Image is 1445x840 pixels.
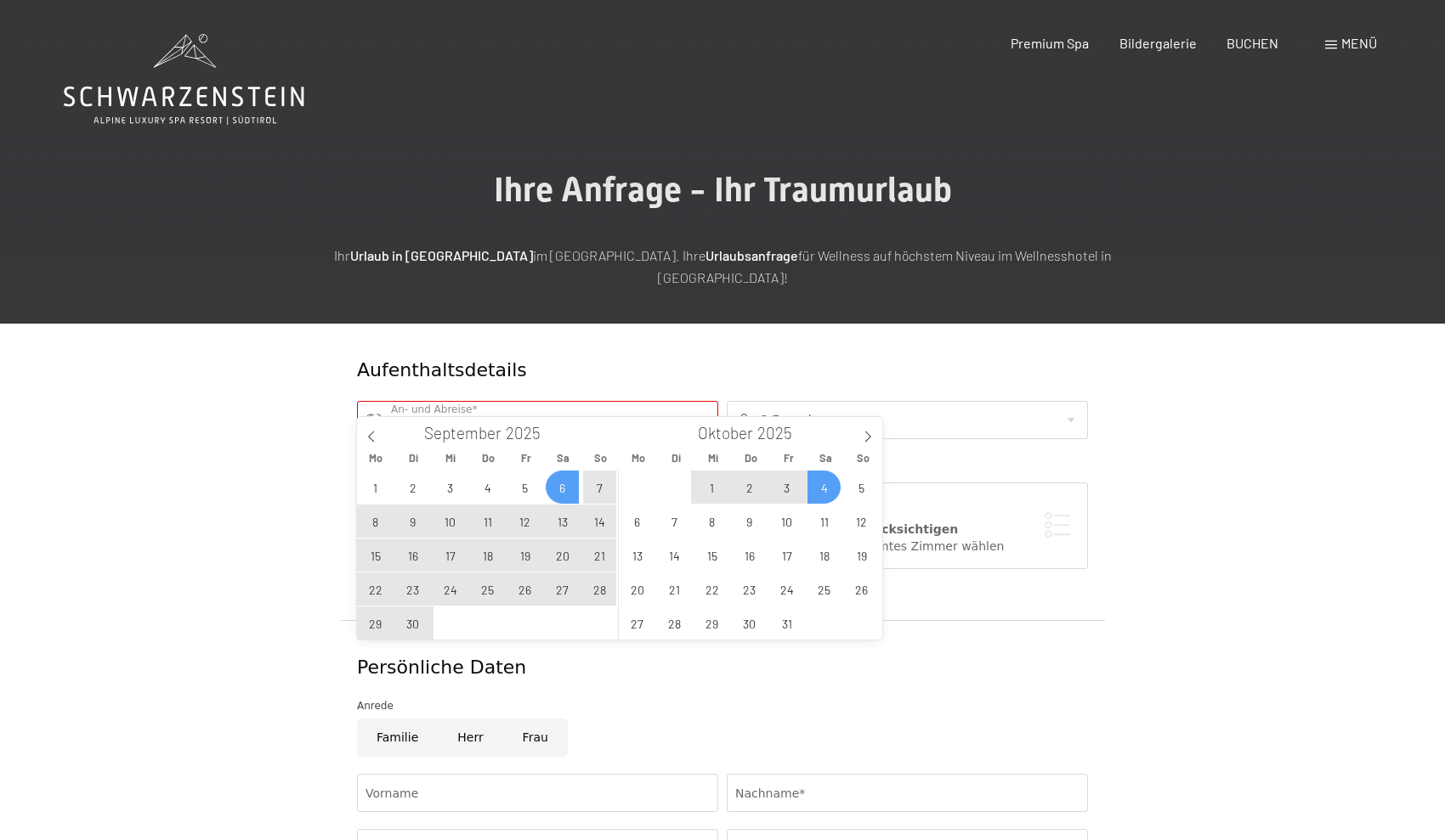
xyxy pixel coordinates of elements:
[1011,35,1089,51] a: Premium Spa
[733,538,766,572] span: Oktober 16, 2025
[733,471,766,504] span: Oktober 2, 2025
[359,572,392,606] span: September 22, 2025
[620,453,657,464] span: Mo
[471,538,504,572] span: September 18, 2025
[396,606,429,640] span: September 30, 2025
[359,471,392,504] span: September 1, 2025
[745,538,1070,555] div: Ich möchte ein bestimmtes Zimmer wählen
[770,505,803,538] span: Oktober 10, 2025
[357,358,965,384] div: Aufenthaltsdetails
[396,505,429,538] span: September 9, 2025
[745,521,1070,538] div: Zimmerwunsch berücksichtigen
[494,170,952,210] span: Ihre Anfrage - Ihr Traumurlaub
[658,505,691,538] span: Oktober 7, 2025
[583,538,616,572] span: September 21, 2025
[433,471,467,504] span: September 3, 2025
[733,572,766,606] span: Oktober 23, 2025
[359,606,392,640] span: September 29, 2025
[396,572,429,606] span: September 23, 2025
[508,505,541,538] span: September 12, 2025
[359,538,392,572] span: September 15, 2025
[583,471,616,504] span: September 7, 2025
[394,453,432,464] span: Di
[770,538,803,572] span: Oktober 17, 2025
[508,538,541,572] span: September 19, 2025
[359,505,392,538] span: September 8, 2025
[583,505,616,538] span: September 14, 2025
[508,572,541,606] span: September 26, 2025
[658,572,691,606] span: Oktober 21, 2025
[620,538,654,572] span: Oktober 13, 2025
[695,505,728,538] span: Oktober 8, 2025
[770,572,803,606] span: Oktober 24, 2025
[508,471,541,504] span: September 5, 2025
[620,505,654,538] span: Oktober 6, 2025
[807,453,845,464] span: Sa
[770,471,803,504] span: Oktober 3, 2025
[658,606,691,640] span: Oktober 28, 2025
[694,453,732,464] span: Mi
[469,453,507,464] span: Do
[695,572,728,606] span: Oktober 22, 2025
[357,697,1088,714] div: Anrede
[545,453,582,464] span: Sa
[845,505,878,538] span: Oktober 12, 2025
[1119,35,1197,51] a: Bildergalerie
[845,572,878,606] span: Oktober 26, 2025
[807,471,841,504] span: Oktober 4, 2025
[770,606,803,640] span: Oktober 31, 2025
[357,655,1088,681] div: Persönliche Daten
[396,471,429,504] span: September 2, 2025
[807,572,841,606] span: Oktober 25, 2025
[1227,35,1278,51] a: BUCHEN
[698,426,753,442] span: Oktober
[424,426,501,442] span: September
[807,505,841,538] span: Oktober 11, 2025
[845,538,878,572] span: Oktober 19, 2025
[1341,35,1377,51] span: Menü
[733,606,766,640] span: Oktober 30, 2025
[433,505,467,538] span: September 10, 2025
[620,572,654,606] span: Oktober 20, 2025
[297,245,1147,288] p: Ihr im [GEOGRAPHIC_DATA]. Ihre für Wellness auf höchstem Niveau im Wellnesshotel in [GEOGRAPHIC_D...
[658,538,691,572] span: Oktober 14, 2025
[807,538,841,572] span: Oktober 18, 2025
[471,471,504,504] span: September 4, 2025
[350,247,533,263] strong: Urlaub in [GEOGRAPHIC_DATA]
[733,505,766,538] span: Oktober 9, 2025
[507,453,545,464] span: Fr
[582,453,620,464] span: So
[732,453,769,464] span: Do
[501,423,558,443] input: Year
[753,423,809,443] input: Year
[471,572,504,606] span: September 25, 2025
[396,538,429,572] span: September 16, 2025
[583,572,616,606] span: September 28, 2025
[695,538,728,572] span: Oktober 15, 2025
[657,453,694,464] span: Di
[620,606,654,640] span: Oktober 27, 2025
[433,572,467,606] span: September 24, 2025
[433,538,467,572] span: September 17, 2025
[705,247,798,263] strong: Urlaubsanfrage
[546,538,579,572] span: September 20, 2025
[546,505,579,538] span: September 13, 2025
[845,453,882,464] span: So
[770,453,807,464] span: Fr
[845,471,878,504] span: Oktober 5, 2025
[695,606,728,640] span: Oktober 29, 2025
[432,453,469,464] span: Mi
[695,471,728,504] span: Oktober 1, 2025
[471,505,504,538] span: September 11, 2025
[546,572,579,606] span: September 27, 2025
[357,453,394,464] span: Mo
